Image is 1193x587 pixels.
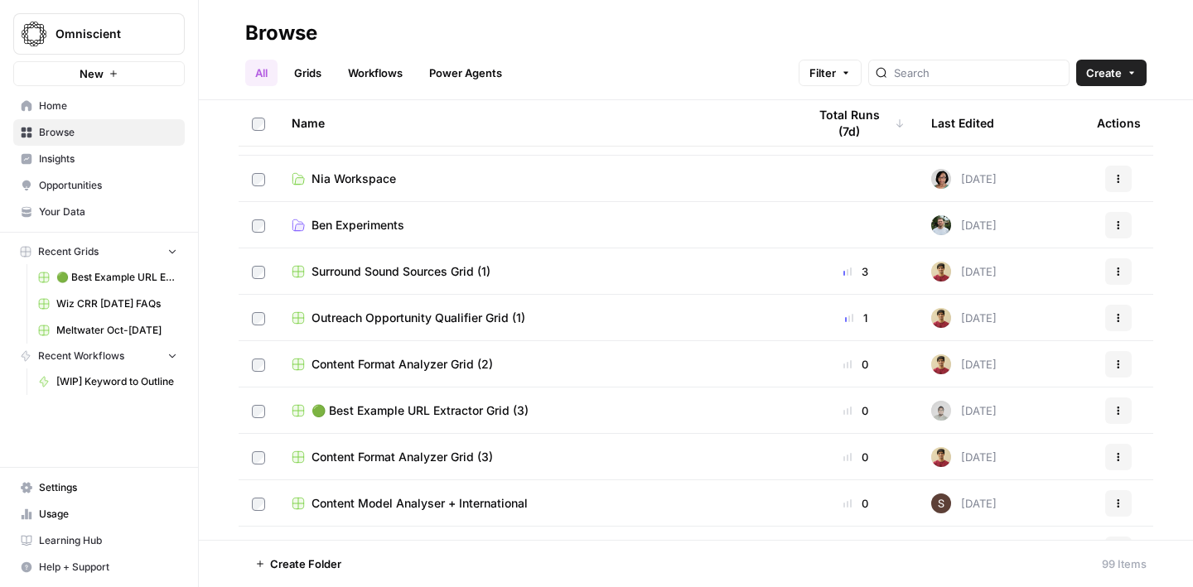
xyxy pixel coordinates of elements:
div: 3 [807,263,905,280]
button: Recent Grids [13,239,185,264]
img: Omniscient Logo [19,19,49,49]
div: 0 [807,402,905,419]
a: Opportunities [13,172,185,199]
a: Grids [284,60,331,86]
a: Meltwater Oct-[DATE] [31,317,185,344]
span: Ben Experiments [312,217,404,233]
a: Browse [13,119,185,146]
span: Outreach Opportunity Qualifier Grid (1) [312,310,525,326]
a: Usage [13,501,185,527]
button: Recent Workflows [13,344,185,368]
span: Content Format Analyzer Grid (3) [312,449,493,465]
a: Your Data [13,199,185,225]
a: Settings [13,474,185,501]
span: Create Folder [270,556,341,572]
img: 2aj0zzttblp8szi0taxm0due3wj9 [931,447,951,467]
span: Surround Sound Sources Grid (1) [312,263,490,280]
a: Content Model Analyser + International [292,495,780,512]
div: [DATE] [931,401,997,421]
div: [DATE] [931,262,997,281]
a: Learning Hub [13,527,185,554]
a: Nia Workspace [292,171,780,187]
span: Help + Support [39,560,177,575]
span: Insights [39,152,177,166]
a: [WIP] Keyword to Outline [31,368,185,395]
a: Insights [13,146,185,172]
a: Outreach Opportunity Qualifier Grid (1) [292,310,780,326]
div: [DATE] [931,540,997,560]
div: 0 [807,449,905,465]
span: Content Model Analyser + International [312,495,528,512]
span: Usage [39,507,177,522]
span: Recent Workflows [38,349,124,363]
div: [DATE] [931,169,997,189]
img: cu9xolbrxuqs6ajko1qc0askbkgj [931,401,951,421]
div: Actions [1097,100,1141,146]
div: [DATE] [931,215,997,235]
button: Create Folder [245,551,351,577]
span: Home [39,99,177,113]
button: Create [1076,60,1147,86]
span: [WIP] Keyword to Outline [56,374,177,389]
a: Home [13,93,185,119]
div: 1 [807,310,905,326]
div: Total Runs (7d) [807,100,905,146]
span: Recent Grids [38,244,99,259]
span: Browse [39,125,177,140]
button: Help + Support [13,554,185,580]
img: ldca96x3fqk96iahrrd7hy2ionxa [931,540,951,560]
span: Omniscient [56,26,156,42]
img: 2aj0zzttblp8szi0taxm0due3wj9 [931,262,951,281]
span: New [80,65,104,82]
a: Power Agents [419,60,512,86]
span: Meltwater Oct-[DATE] [56,323,177,338]
a: 🟢 Best Example URL Extractor Grid (4) [31,264,185,291]
div: [DATE] [931,447,997,467]
span: 🟢 Best Example URL Extractor Grid (3) [312,402,529,419]
span: Filter [809,65,836,81]
div: [DATE] [931,493,997,513]
span: Create [1086,65,1122,81]
button: Workspace: Omniscient [13,13,185,55]
div: Browse [245,20,317,46]
span: Nia Workspace [312,171,396,187]
a: 🟢 Best Example URL Extractor Grid (3) [292,402,780,419]
span: Wiz CRR [DATE] FAQs [56,296,177,311]
img: 636nrn0jtp85wi2rp0hrvawyotq1 [931,493,951,513]
div: Last Edited [931,100,994,146]
a: Workflows [338,60,413,86]
div: [DATE] [931,308,997,328]
a: Content Format Analyzer Grid (3) [292,449,780,465]
button: Filter [799,60,862,86]
div: Name [292,100,780,146]
div: 0 [807,495,905,512]
span: Your Data [39,204,177,219]
div: 0 [807,356,905,373]
img: ws6ikb7tb9bx8pak3pdnsmoqa89l [931,215,951,235]
span: Learning Hub [39,533,177,548]
span: Opportunities [39,178,177,193]
span: 🟢 Best Example URL Extractor Grid (4) [56,270,177,285]
a: Surround Sound Sources Grid (1) [292,263,780,280]
span: Settings [39,480,177,495]
a: Wiz CRR [DATE] FAQs [31,291,185,317]
div: [DATE] [931,354,997,374]
img: 2aj0zzttblp8szi0taxm0due3wj9 [931,354,951,374]
input: Search [894,65,1062,81]
a: Ben Experiments [292,217,780,233]
a: All [245,60,278,86]
span: Content Format Analyzer Grid (2) [312,356,493,373]
img: 2aj0zzttblp8szi0taxm0due3wj9 [931,308,951,328]
button: New [13,61,185,86]
div: 99 Items [1102,556,1147,572]
a: Content Format Analyzer Grid (2) [292,356,780,373]
img: 2ns17aq5gcu63ep90r8nosmzf02r [931,169,951,189]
